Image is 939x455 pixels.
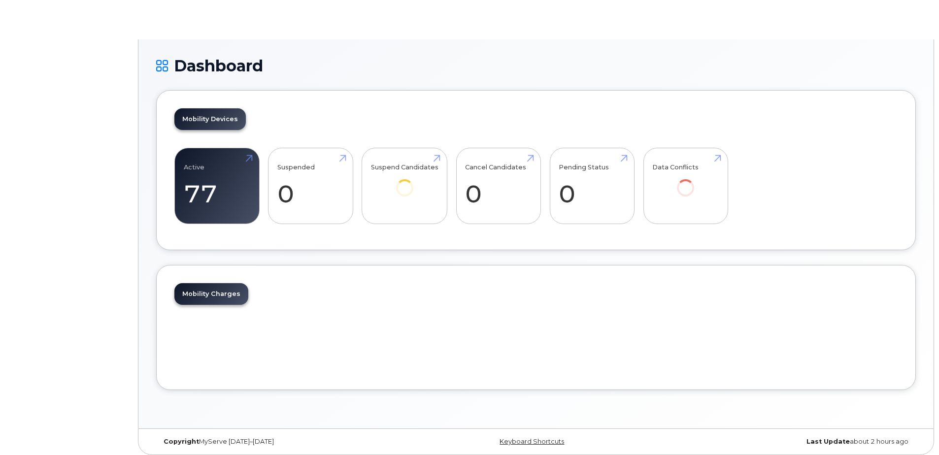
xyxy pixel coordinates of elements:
strong: Copyright [164,438,199,445]
a: Suspend Candidates [371,154,438,210]
a: Mobility Charges [174,283,248,305]
a: Keyboard Shortcuts [500,438,564,445]
div: MyServe [DATE]–[DATE] [156,438,409,446]
a: Pending Status 0 [559,154,625,219]
a: Mobility Devices [174,108,246,130]
a: Suspended 0 [277,154,344,219]
strong: Last Update [806,438,850,445]
div: about 2 hours ago [663,438,916,446]
a: Data Conflicts [652,154,719,210]
a: Active 77 [184,154,250,219]
a: Cancel Candidates 0 [465,154,532,219]
h1: Dashboard [156,57,916,74]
